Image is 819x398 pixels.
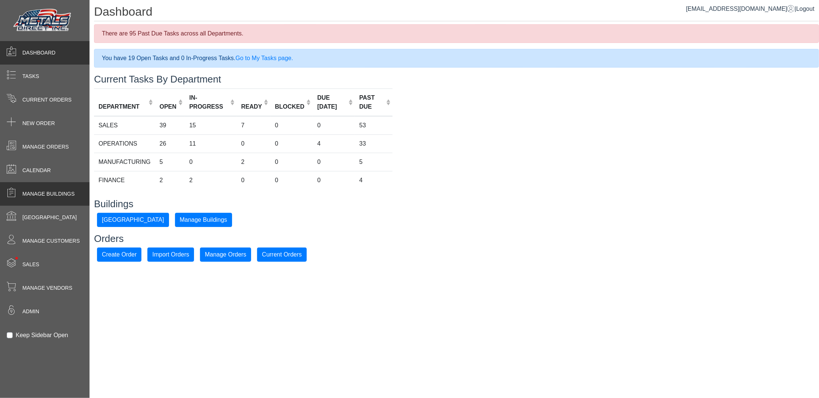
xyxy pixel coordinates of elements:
[22,49,56,57] span: Dashboard
[185,134,237,153] td: 11
[185,171,237,189] td: 2
[94,171,155,189] td: FINANCE
[241,102,262,111] div: READY
[313,153,355,171] td: 0
[355,116,393,135] td: 53
[94,116,155,135] td: SALES
[22,119,55,127] span: New Order
[686,6,795,12] a: [EMAIL_ADDRESS][DOMAIN_NAME]
[796,6,815,12] span: Logout
[97,251,141,257] a: Create Order
[147,248,194,262] button: Import Orders
[94,49,819,68] div: You have 19 Open Tasks and 0 In-Progress Tasks.
[155,116,185,135] td: 39
[185,116,237,135] td: 15
[22,214,77,221] span: [GEOGRAPHIC_DATA]
[235,55,293,61] a: Go to My Tasks page.
[22,190,75,198] span: Manage Buildings
[275,102,304,111] div: BLOCKED
[200,251,251,257] a: Manage Orders
[7,246,26,270] span: •
[237,153,270,171] td: 2
[94,24,819,43] div: There are 95 Past Due Tasks across all Departments.
[155,153,185,171] td: 5
[94,233,819,245] h3: Orders
[200,248,251,262] button: Manage Orders
[11,7,75,34] img: Metals Direct Inc Logo
[271,171,313,189] td: 0
[94,134,155,153] td: OPERATIONS
[271,153,313,171] td: 0
[271,116,313,135] td: 0
[175,216,232,223] a: Manage Buildings
[313,134,355,153] td: 4
[355,153,393,171] td: 5
[686,4,815,13] div: |
[355,134,393,153] td: 33
[22,237,80,245] span: Manage Customers
[317,93,346,111] div: DUE [DATE]
[237,116,270,135] td: 7
[22,96,72,104] span: Current Orders
[94,153,155,171] td: MANUFACTURING
[175,213,232,227] button: Manage Buildings
[271,134,313,153] td: 0
[155,134,185,153] td: 26
[22,308,39,315] span: Admin
[185,153,237,171] td: 0
[160,102,176,111] div: OPEN
[22,261,39,268] span: Sales
[97,248,141,262] button: Create Order
[313,116,355,135] td: 0
[147,251,194,257] a: Import Orders
[22,143,69,151] span: Manage Orders
[155,171,185,189] td: 2
[189,93,228,111] div: IN-PROGRESS
[257,248,307,262] button: Current Orders
[94,74,819,85] h3: Current Tasks By Department
[237,134,270,153] td: 0
[94,198,819,210] h3: Buildings
[99,102,147,111] div: DEPARTMENT
[16,331,68,340] label: Keep Sidebar Open
[313,171,355,189] td: 0
[97,216,169,223] a: [GEOGRAPHIC_DATA]
[22,72,39,80] span: Tasks
[22,167,51,174] span: Calendar
[94,4,819,21] h1: Dashboard
[355,171,393,189] td: 4
[257,251,307,257] a: Current Orders
[237,171,270,189] td: 0
[359,93,384,111] div: PAST DUE
[22,284,72,292] span: Manage Vendors
[97,213,169,227] button: [GEOGRAPHIC_DATA]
